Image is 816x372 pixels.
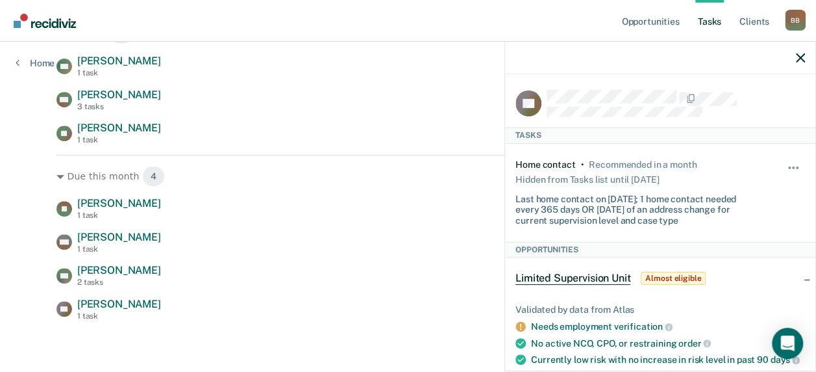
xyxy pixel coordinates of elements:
[77,102,161,111] div: 3 tasks
[77,264,161,276] span: [PERSON_NAME]
[77,88,161,101] span: [PERSON_NAME]
[580,159,584,170] div: •
[77,278,161,287] div: 2 tasks
[16,57,55,69] a: Home
[515,159,575,170] div: Home contact
[531,354,805,365] div: Currently low risk with no increase in risk level in past 90
[515,170,659,189] div: Hidden from Tasks list until [DATE]
[77,135,161,144] div: 1 task
[505,127,815,143] div: Tasks
[77,211,161,220] div: 1 task
[77,55,161,67] span: [PERSON_NAME]
[515,272,630,285] span: Limited Supervision Unit
[770,354,799,365] span: days
[56,166,760,187] div: Due this month
[515,189,757,226] div: Last home contact on [DATE]; 1 home contact needed every 365 days OR [DATE] of an address change ...
[785,10,806,31] div: B B
[505,242,815,258] div: Opportunities
[77,231,161,243] span: [PERSON_NAME]
[77,197,161,209] span: [PERSON_NAME]
[77,245,161,254] div: 1 task
[77,122,161,134] span: [PERSON_NAME]
[14,14,76,28] img: Recidiviz
[678,338,711,349] span: order
[531,321,805,332] div: Needs employment verification
[77,68,161,77] div: 1 task
[589,159,697,170] div: Recommended in a month
[785,10,806,31] button: Profile dropdown button
[515,304,805,315] div: Validated by data from Atlas
[505,258,815,299] div: Limited Supervision UnitAlmost eligible
[142,166,165,187] span: 4
[772,328,803,359] div: Open Intercom Messenger
[77,312,161,321] div: 1 task
[77,298,161,310] span: [PERSON_NAME]
[531,338,805,349] div: No active NCO, CPO, or restraining
[641,272,706,285] span: Almost eligible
